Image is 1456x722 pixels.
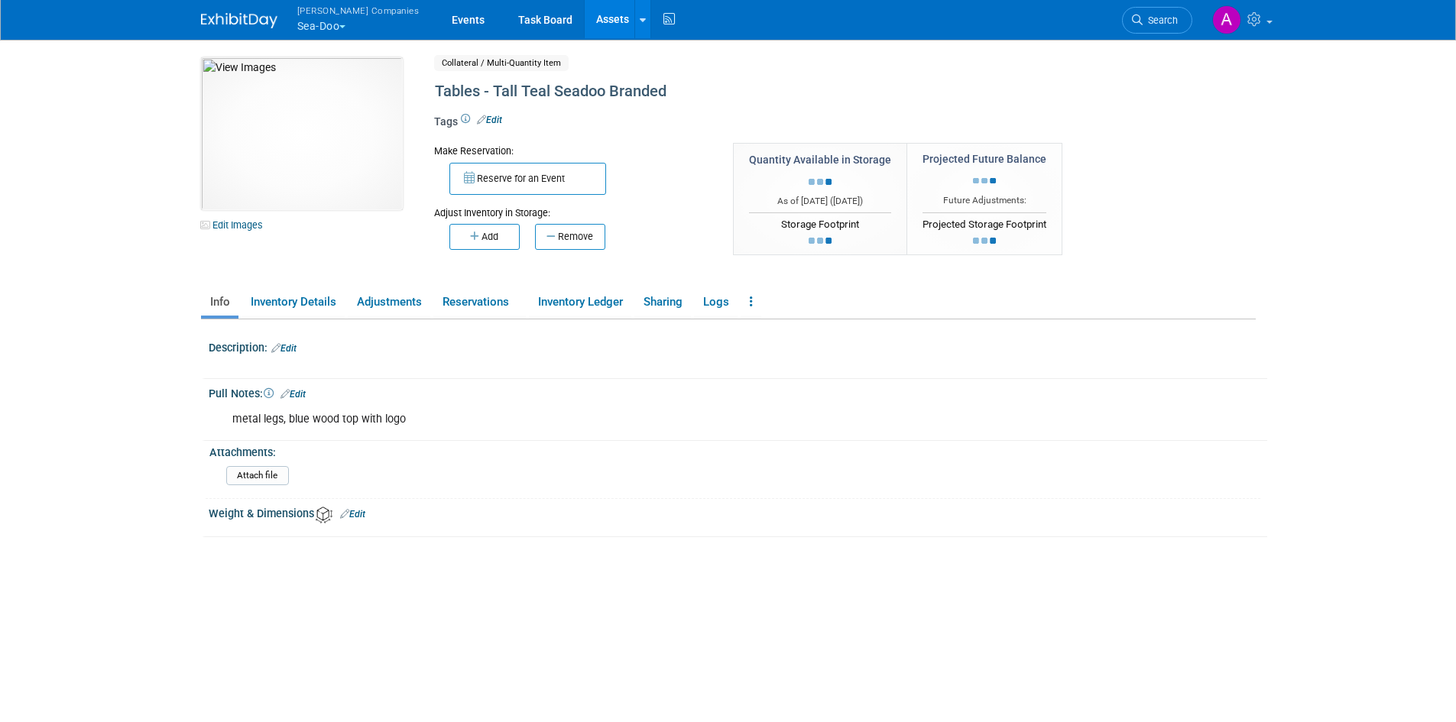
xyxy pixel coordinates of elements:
a: Edit [477,115,502,125]
div: Storage Footprint [749,212,891,232]
div: Projected Storage Footprint [923,212,1046,232]
div: Projected Future Balance [923,151,1046,167]
div: Pull Notes: [209,382,1267,402]
span: [PERSON_NAME] Companies [297,2,420,18]
div: Future Adjustments: [923,194,1046,207]
a: Edit [271,343,297,354]
a: Inventory Details [242,289,345,316]
div: Attachments: [209,441,1260,460]
div: Make Reservation: [434,143,711,158]
a: Logs [694,289,738,316]
div: Tags [434,114,1130,140]
div: Adjust Inventory in Storage: [434,195,711,220]
img: Asset Weight and Dimensions [316,507,332,523]
a: Sharing [634,289,691,316]
button: Add [449,224,520,250]
img: loading... [809,238,832,244]
span: Collateral / Multi-Quantity Item [434,55,569,71]
a: Edit [280,389,306,400]
a: Info [201,289,238,316]
a: Search [1122,7,1192,34]
a: Adjustments [348,289,430,316]
img: ExhibitDay [201,13,277,28]
a: Inventory Ledger [529,289,631,316]
button: Remove [535,224,605,250]
img: View Images [201,57,403,210]
div: Tables - Tall Teal Seadoo Branded [430,78,1130,105]
a: Reservations [433,289,526,316]
img: loading... [973,178,996,184]
img: Amy Brickweg [1212,5,1241,34]
button: Reserve for an Event [449,163,606,195]
div: Description: [209,336,1267,356]
div: As of [DATE] ( ) [749,195,891,208]
a: Edit Images [201,215,269,235]
img: loading... [973,238,996,244]
img: loading... [809,179,832,185]
div: Quantity Available in Storage [749,152,891,167]
div: metal legs, blue wood top with logo [222,404,1068,435]
div: Weight & Dimensions [209,502,1267,523]
span: Search [1143,15,1178,26]
a: Edit [340,509,365,520]
span: [DATE] [833,196,860,206]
